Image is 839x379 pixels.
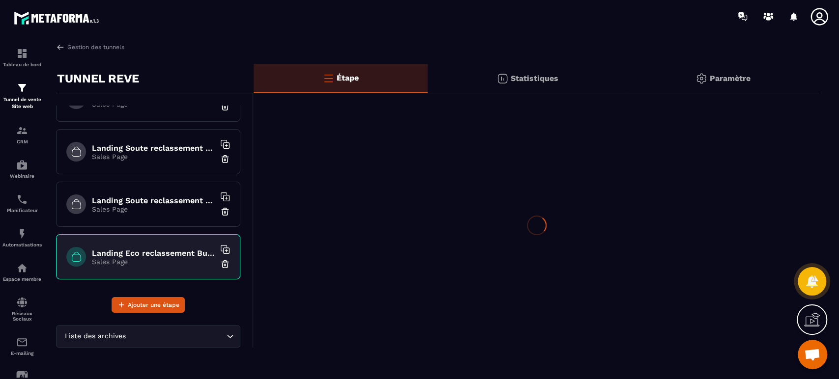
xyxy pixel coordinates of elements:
img: trash [220,259,230,269]
img: social-network [16,297,28,308]
a: formationformationTunnel de vente Site web [2,75,42,117]
img: formation [16,125,28,136]
p: Sales Page [92,205,215,213]
a: formationformationCRM [2,117,42,152]
p: Tunnel de vente Site web [2,96,42,110]
img: automations [16,159,28,171]
p: Sales Page [92,258,215,266]
p: Sales Page [92,100,215,108]
a: formationformationTableau de bord [2,40,42,75]
span: Ajouter une étape [128,300,179,310]
a: emailemailE-mailing [2,329,42,363]
img: formation [16,48,28,59]
img: setting-gr.5f69749f.svg [695,73,707,84]
h6: Landing Soute reclassement Eco paiement [92,143,215,153]
div: Search for option [56,325,240,348]
input: Search for option [128,331,224,342]
img: bars-o.4a397970.svg [322,72,334,84]
p: Webinaire [2,173,42,179]
p: Paramètre [710,74,751,83]
p: TUNNEL REVE [57,69,139,88]
img: scheduler [16,193,28,205]
img: trash [220,207,230,217]
h6: Landing Eco reclassement Business paiement [92,248,215,258]
p: Planificateur [2,208,42,213]
p: Automatisations [2,242,42,247]
p: Statistiques [511,74,558,83]
p: Sales Page [92,153,215,161]
a: Gestion des tunnels [56,43,124,52]
img: arrow [56,43,65,52]
img: automations [16,262,28,274]
a: social-networksocial-networkRéseaux Sociaux [2,289,42,329]
a: automationsautomationsEspace membre [2,255,42,289]
p: Réseaux Sociaux [2,311,42,322]
div: Ouvrir le chat [798,340,827,369]
img: trash [220,102,230,111]
img: email [16,336,28,348]
img: stats.20deebd0.svg [496,73,508,84]
a: schedulerschedulerPlanificateur [2,186,42,220]
img: trash [220,154,230,164]
img: logo [14,9,102,27]
h6: Landing Soute reclassement Business paiement [92,196,215,205]
a: automationsautomationsWebinaire [2,152,42,186]
p: Tableau de bord [2,62,42,67]
img: formation [16,82,28,94]
p: E-mailing [2,351,42,356]
p: Espace membre [2,276,42,282]
p: CRM [2,139,42,144]
button: Ajouter une étape [112,297,185,313]
span: Liste des archives [62,331,128,342]
a: automationsautomationsAutomatisations [2,220,42,255]
p: Étape [337,73,359,82]
img: automations [16,228,28,240]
